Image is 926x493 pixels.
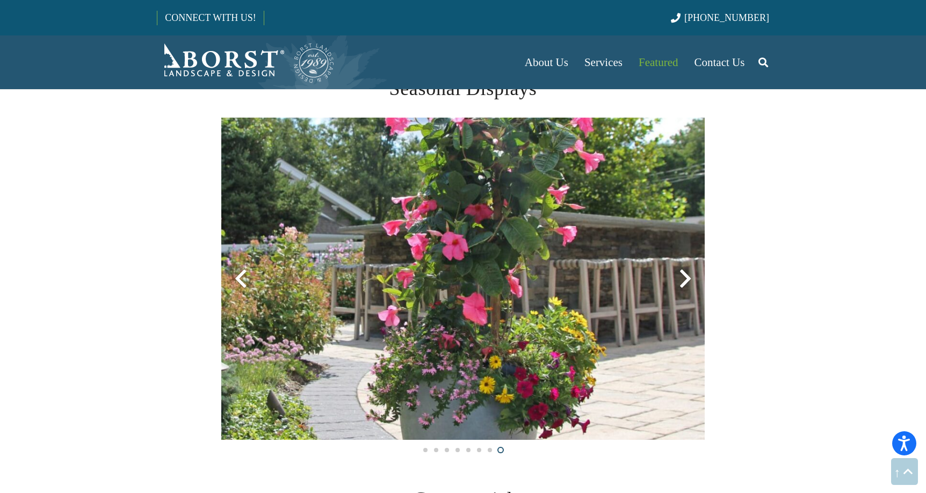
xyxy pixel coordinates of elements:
span: About Us [525,56,568,69]
a: [PHONE_NUMBER] [671,12,769,23]
a: CONNECT WITH US! [157,5,263,31]
a: Contact Us [686,35,753,89]
a: Featured [631,35,686,89]
span: [PHONE_NUMBER] [684,12,769,23]
a: Search [753,49,774,76]
a: About Us [517,35,576,89]
span: Featured [639,56,678,69]
a: Back to top [891,458,918,485]
span: Services [584,56,623,69]
a: Services [576,35,631,89]
a: Borst-Logo [157,41,335,84]
span: Contact Us [694,56,745,69]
